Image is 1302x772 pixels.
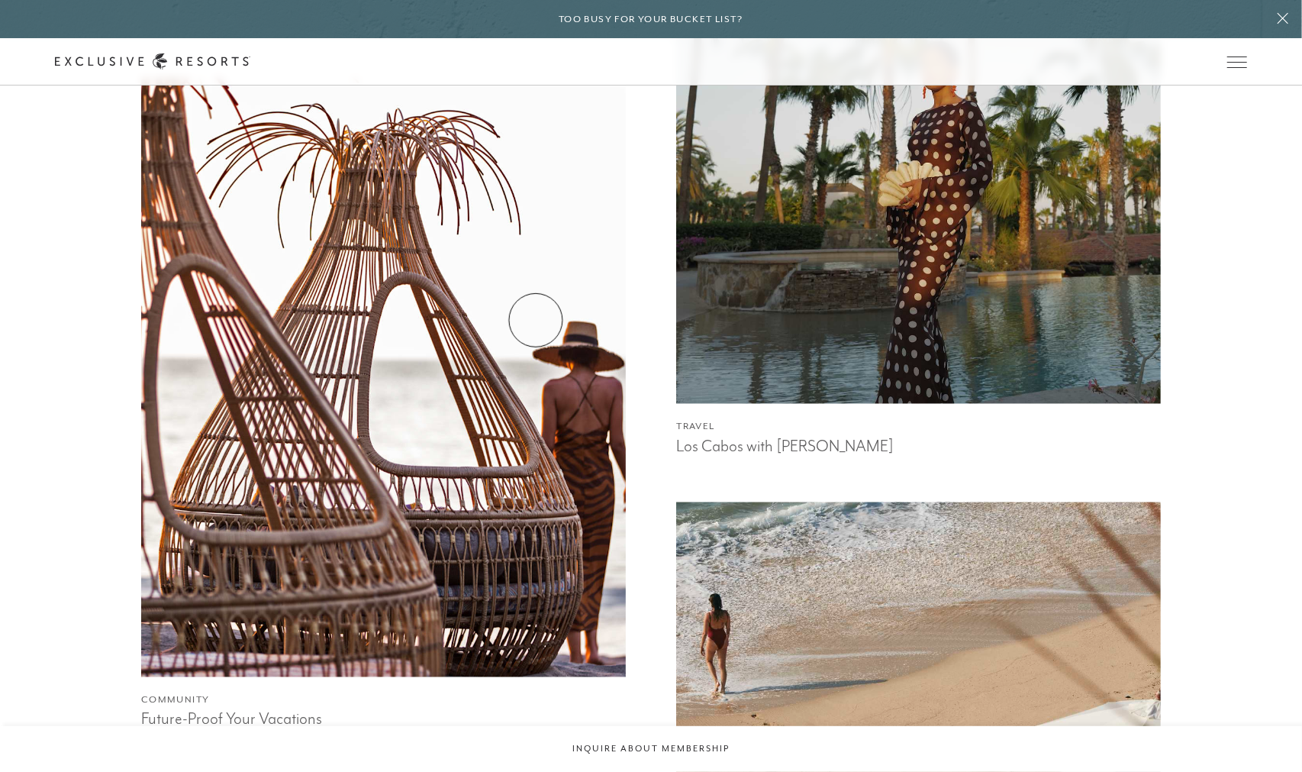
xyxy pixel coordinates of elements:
[141,707,626,730] h3: Future-Proof Your Vacations
[676,419,1161,434] h4: Travel
[676,433,1161,456] h3: Los Cabos with [PERSON_NAME]
[117,47,649,707] img: A woman walking next to cabanas on the beach in Costa Rica.
[1227,57,1247,67] button: Open navigation
[141,693,626,707] h4: Community
[141,77,626,730] a: A woman walking next to cabanas on the beach in Costa Rica.CommunityFuture-Proof Your Vacations
[559,12,743,27] h6: Too busy for your bucket list?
